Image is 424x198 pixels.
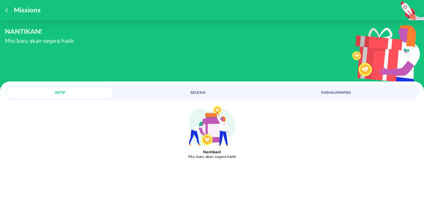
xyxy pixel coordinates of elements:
a: AKTIF [7,87,141,98]
p: Nantikan! [203,150,221,154]
a: KADALUWARSA [283,87,417,98]
span: SELESAI [149,90,247,95]
p: Misi baru akan segera hadir [5,37,207,45]
p: Nantikan! [5,27,207,37]
div: loyalty mission tabs [5,85,419,98]
p: Missions [11,6,41,15]
a: SELESAI [145,87,279,98]
span: KADALUWARSA [287,90,385,95]
span: AKTIF [11,90,109,95]
p: Misi baru akan segera hadir [188,154,236,159]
